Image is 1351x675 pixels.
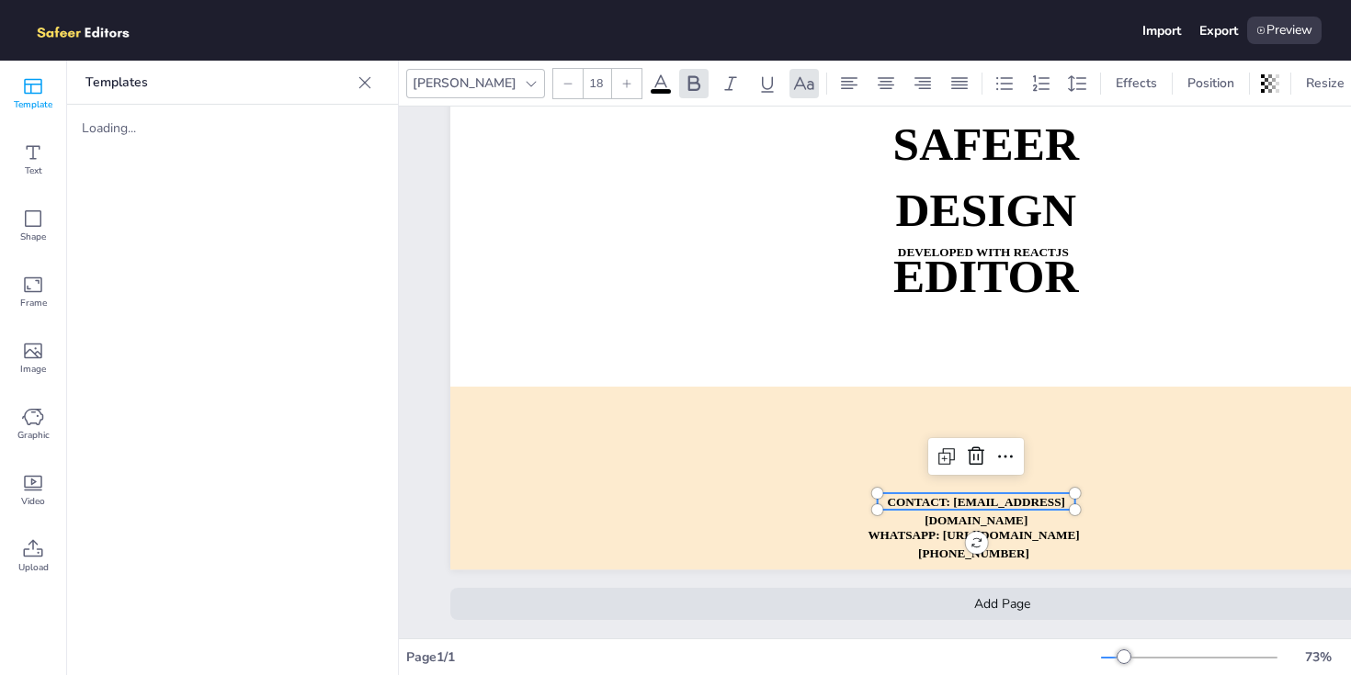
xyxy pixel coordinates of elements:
[1296,648,1340,666] div: 73 %
[1112,74,1161,92] span: Effects
[85,61,350,105] p: Templates
[29,17,156,44] img: logo.png
[409,71,520,96] div: [PERSON_NAME]
[888,495,1065,526] strong: CONTACT: [EMAIL_ADDRESS][DOMAIN_NAME]
[1199,22,1238,39] div: Export
[82,119,229,137] div: Loading...
[14,97,52,112] span: Template
[21,494,45,509] span: Video
[18,560,49,575] span: Upload
[406,648,1101,666] div: Page 1 / 1
[1247,17,1322,44] div: Preview
[1142,22,1181,39] div: Import
[20,362,46,377] span: Image
[868,528,1079,559] strong: WHATSAPP: [URL][DOMAIN_NAME][PHONE_NUMBER]
[17,428,50,443] span: Graphic
[893,185,1078,302] strong: DESIGN EDITOR
[1184,74,1238,92] span: Position
[20,230,46,244] span: Shape
[893,118,1079,170] strong: SAFEER
[898,245,1069,259] strong: DEVELOPED WITH REACTJS
[20,296,47,310] span: Frame
[1302,74,1348,92] span: Resize
[25,163,42,178] span: Text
